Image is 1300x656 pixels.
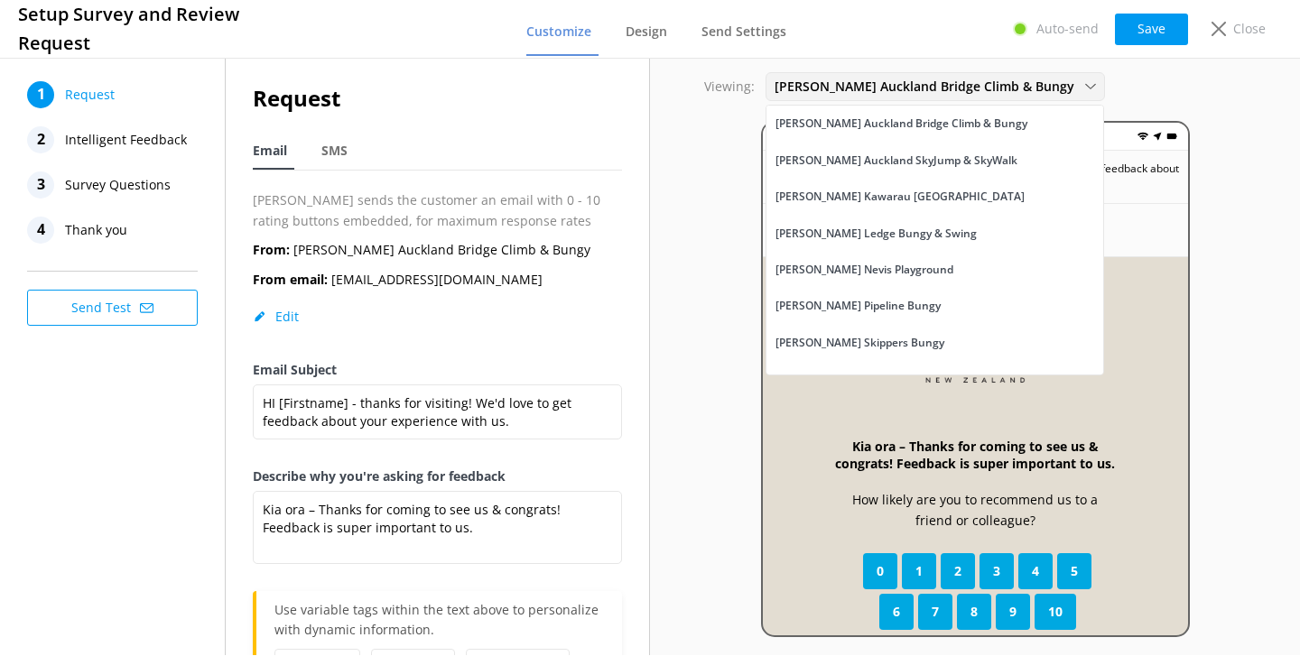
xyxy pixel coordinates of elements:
[877,561,884,581] span: 0
[253,190,622,231] p: [PERSON_NAME] sends the customer an email with 0 - 10 rating buttons embedded, for maximum respon...
[835,438,1116,472] h3: Kia ora – Thanks for coming to see us & congrats! Feedback is super important to us.
[65,126,187,153] span: Intelligent Feedback
[970,602,978,622] span: 8
[932,602,939,622] span: 7
[27,171,54,199] div: 3
[65,81,115,108] span: Request
[253,270,543,290] p: [EMAIL_ADDRESS][DOMAIN_NAME]
[1009,602,1017,622] span: 9
[253,142,287,160] span: Email
[775,152,1017,170] div: [PERSON_NAME] Auckland SkyJump & SkyWalk
[1166,131,1177,142] img: battery.png
[1152,131,1163,142] img: near-me.png
[1071,561,1078,581] span: 5
[954,561,961,581] span: 2
[321,142,348,160] span: SMS
[27,290,198,326] button: Send Test
[775,77,1085,97] span: [PERSON_NAME] Auckland Bridge Climb & Bungy
[915,561,923,581] span: 1
[274,600,604,649] p: Use variable tags within the text above to personalize with dynamic information.
[1233,19,1266,39] p: Close
[253,240,590,260] p: [PERSON_NAME] Auckland Bridge Climb & Bungy
[1137,131,1148,142] img: wifi.png
[775,225,977,243] div: [PERSON_NAME] Ledge Bungy & Swing
[253,271,328,288] b: From email:
[253,241,290,258] b: From:
[1048,602,1063,622] span: 10
[253,308,299,326] button: Edit
[65,171,171,199] span: Survey Questions
[701,23,786,41] span: Send Settings
[893,602,900,622] span: 6
[1032,561,1039,581] span: 4
[253,491,622,564] textarea: Kia ora – Thanks for coming to see us & congrats! Feedback is super important to us.
[27,126,54,153] div: 2
[27,217,54,244] div: 4
[65,217,127,244] span: Thank you
[1036,19,1099,39] p: Auto-send
[775,261,953,279] div: [PERSON_NAME] Nevis Playground
[1115,14,1188,45] button: Save
[253,81,622,115] h2: Request
[27,81,54,108] div: 1
[835,490,1116,531] p: How likely are you to recommend us to a friend or colleague?
[993,561,1000,581] span: 3
[526,23,591,41] span: Customize
[775,370,978,388] div: [PERSON_NAME] Taupō Bungy & Swing
[626,23,667,41] span: Design
[775,334,944,352] div: [PERSON_NAME] Skippers Bungy
[775,188,1025,206] div: [PERSON_NAME] Kawarau [GEOGRAPHIC_DATA]
[704,77,755,97] p: Viewing:
[775,115,1027,133] div: [PERSON_NAME] Auckland Bridge Climb & Bungy
[253,360,622,380] label: Email Subject
[775,297,941,315] div: [PERSON_NAME] Pipeline Bungy
[253,467,622,486] label: Describe why you're asking for feedback
[253,384,622,439] textarea: HI [Firstname] - thanks for visiting! We'd love to get feedback about your experience with us.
